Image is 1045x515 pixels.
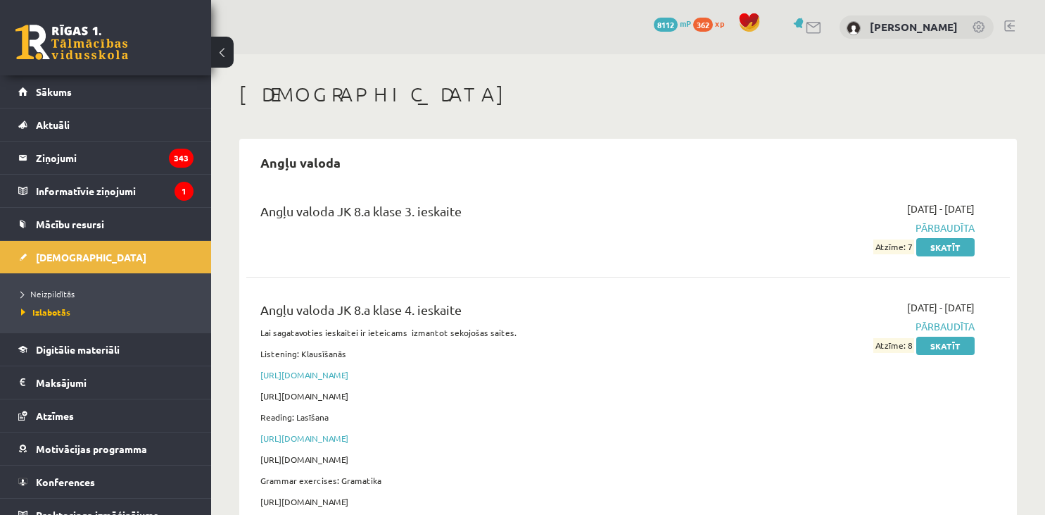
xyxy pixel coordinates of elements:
span: Atzīme: 7 [873,240,914,254]
div: Angļu valoda JK 8.a klase 4. ieskaite [260,300,730,326]
a: Skatīt [916,238,975,256]
a: [PERSON_NAME] [870,20,958,34]
span: Sākums [36,85,72,98]
legend: Ziņojumi [36,142,194,174]
span: Izlabotās [21,306,70,318]
a: Informatīvie ziņojumi1 [18,175,194,207]
span: [DATE] - [DATE] [907,300,975,315]
span: Konferences [36,476,95,488]
div: Angļu valoda JK 8.a klase 3. ieskaite [260,201,730,228]
legend: Informatīvie ziņojumi [36,175,194,207]
img: Laura Jevhuta [847,21,861,35]
p: Listening: Klausīšanās [260,347,730,360]
a: Konferences [18,466,194,498]
a: Ziņojumi343 [18,142,194,174]
legend: Maksājumi [36,366,194,399]
h2: Angļu valoda [246,146,355,179]
a: Aktuāli [18,108,194,141]
span: Aktuāli [36,118,70,131]
span: Mācību resursi [36,218,104,230]
a: Neizpildītās [21,287,197,300]
span: Motivācijas programma [36,442,147,455]
a: [URL][DOMAIN_NAME] [260,369,348,380]
span: Neizpildītās [21,288,75,299]
span: mP [680,18,691,29]
a: Sākums [18,75,194,108]
p: Grammar exercises: Gramatika [260,474,730,487]
p: [URL][DOMAIN_NAME] [260,495,730,508]
i: 343 [169,149,194,168]
h1: [DEMOGRAPHIC_DATA] [239,82,1017,106]
span: Atzīme: 8 [873,338,914,353]
p: [URL][DOMAIN_NAME] [260,390,730,402]
a: Rīgas 1. Tālmācības vidusskola [15,25,128,60]
a: [DEMOGRAPHIC_DATA] [18,241,194,273]
span: Digitālie materiāli [36,343,120,356]
span: Pārbaudīta [751,319,975,334]
span: [DEMOGRAPHIC_DATA] [36,251,146,263]
a: Maksājumi [18,366,194,399]
span: [DATE] - [DATE] [907,201,975,216]
p: Lai sagatavoties ieskaitei ir ieteicams izmantot sekojošas saites. [260,326,730,339]
p: [URL][DOMAIN_NAME] [260,453,730,466]
a: Motivācijas programma [18,433,194,465]
span: 8112 [654,18,678,32]
a: Skatīt [916,337,975,355]
a: Digitālie materiāli [18,333,194,366]
a: Izlabotās [21,306,197,318]
a: Atzīmes [18,399,194,432]
span: xp [715,18,724,29]
a: Mācību resursi [18,208,194,240]
p: Reading: Lasīšana [260,411,730,423]
span: Pārbaudīta [751,221,975,235]
a: 362 xp [693,18,731,29]
span: 362 [693,18,713,32]
span: Atzīmes [36,409,74,422]
a: [URL][DOMAIN_NAME] [260,433,348,444]
a: 8112 mP [654,18,691,29]
i: 1 [175,182,194,201]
